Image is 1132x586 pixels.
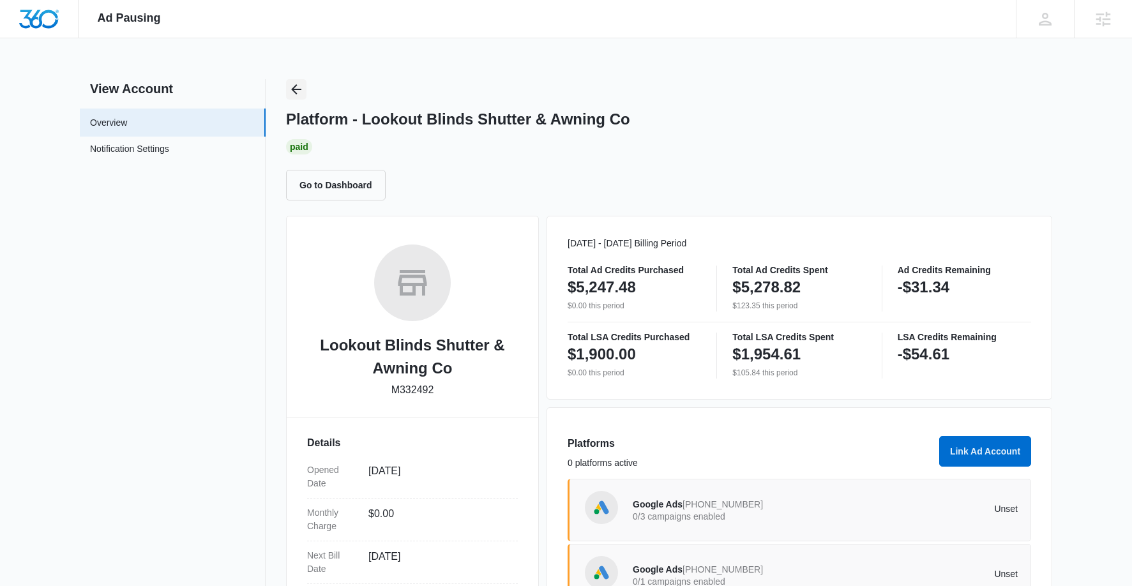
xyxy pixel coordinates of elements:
a: Google AdsGoogle Ads[PHONE_NUMBER]0/3 campaigns enabledUnset [568,479,1031,541]
p: $5,247.48 [568,277,636,297]
p: Total LSA Credits Purchased [568,333,701,342]
p: -$31.34 [898,277,949,297]
a: Go to Dashboard [286,179,393,190]
p: Ad Credits Remaining [898,266,1031,274]
p: $1,954.61 [732,344,801,364]
h3: Platforms [568,436,932,451]
p: Total Ad Credits Spent [732,266,866,274]
h2: Lookout Blinds Shutter & Awning Co [307,334,518,380]
p: Total LSA Credits Spent [732,333,866,342]
button: Back [286,79,306,100]
p: M332492 [391,382,434,398]
button: Link Ad Account [939,436,1031,467]
p: 0/1 campaigns enabled [633,577,826,586]
h1: Platform - Lookout Blinds Shutter & Awning Co [286,110,630,129]
a: Notification Settings [90,142,169,159]
dt: Monthly Charge [307,506,358,533]
dt: Opened Date [307,463,358,490]
p: [DATE] - [DATE] Billing Period [568,237,1031,250]
dt: Next Bill Date [307,549,358,576]
button: Go to Dashboard [286,170,386,200]
dd: [DATE] [368,549,508,576]
p: $0.00 this period [568,367,701,379]
img: Google Ads [592,498,611,517]
span: Google Ads [633,499,683,509]
p: $0.00 this period [568,300,701,312]
span: [PHONE_NUMBER] [683,499,763,509]
span: [PHONE_NUMBER] [683,564,763,575]
div: Next Bill Date[DATE] [307,541,518,584]
span: Google Ads [633,564,683,575]
div: Opened Date[DATE] [307,456,518,499]
a: Overview [90,116,127,130]
img: Google Ads [592,563,611,582]
p: $105.84 this period [732,367,866,379]
p: Unset [826,504,1018,513]
p: 0/3 campaigns enabled [633,512,826,521]
h3: Details [307,435,518,451]
div: Paid [286,139,312,154]
p: LSA Credits Remaining [898,333,1031,342]
h2: View Account [80,79,266,98]
dd: [DATE] [368,463,508,490]
span: Ad Pausing [98,11,161,25]
p: $5,278.82 [732,277,801,297]
p: $1,900.00 [568,344,636,364]
p: $123.35 this period [732,300,866,312]
p: -$54.61 [898,344,949,364]
p: Total Ad Credits Purchased [568,266,701,274]
div: Monthly Charge$0.00 [307,499,518,541]
p: Unset [826,569,1018,578]
dd: $0.00 [368,506,508,533]
p: 0 platforms active [568,456,932,470]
